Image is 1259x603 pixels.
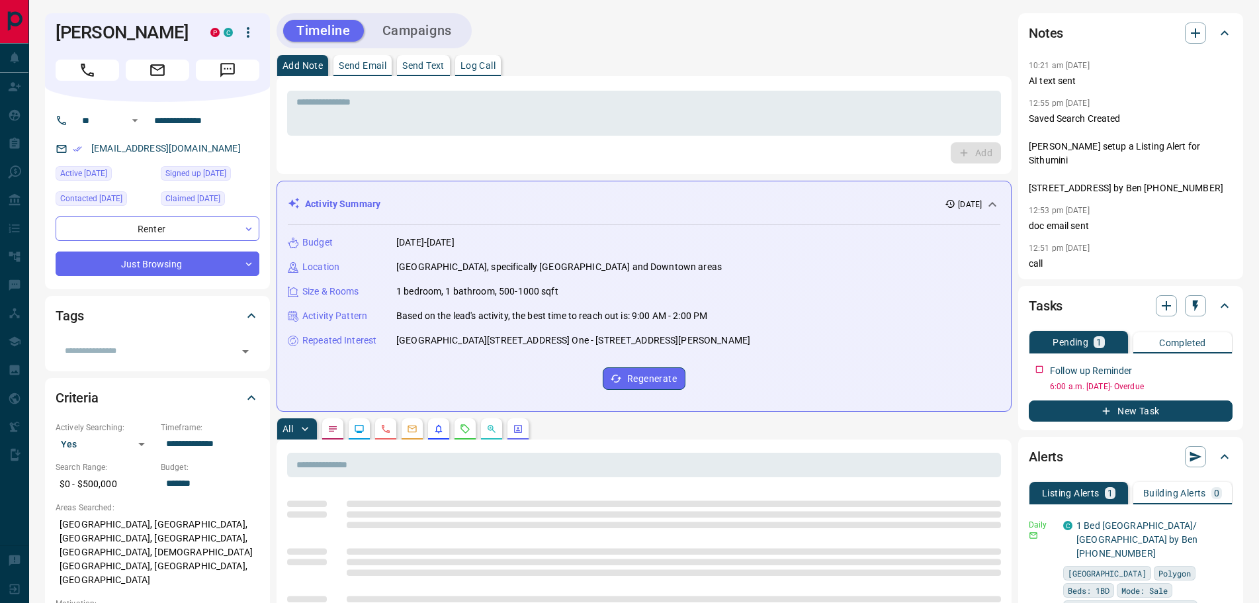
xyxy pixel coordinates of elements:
p: Based on the lead's activity, the best time to reach out is: 9:00 AM - 2:00 PM [396,309,707,323]
p: Repeated Interest [302,334,376,348]
h2: Alerts [1029,446,1063,467]
p: [GEOGRAPHIC_DATA], [GEOGRAPHIC_DATA], [GEOGRAPHIC_DATA], [GEOGRAPHIC_DATA], [GEOGRAPHIC_DATA], [D... [56,514,259,591]
span: Beds: 1BD [1068,584,1109,597]
p: [DATE] [958,199,982,210]
p: Size & Rooms [302,285,359,299]
div: Notes [1029,17,1233,49]
p: Search Range: [56,461,154,473]
p: [GEOGRAPHIC_DATA][STREET_ADDRESS] One - [STREET_ADDRESS][PERSON_NAME] [396,334,750,348]
span: Email [126,60,189,81]
p: 0 [1214,488,1219,498]
span: Signed up [DATE] [165,167,226,180]
a: [EMAIL_ADDRESS][DOMAIN_NAME] [91,143,241,154]
span: Message [196,60,259,81]
div: Fri Apr 18 2025 [56,166,154,185]
p: Activity Summary [305,197,380,211]
svg: Opportunities [486,424,497,434]
div: Activity Summary[DATE] [288,192,1000,216]
svg: Listing Alerts [433,424,444,434]
button: Timeline [283,20,364,42]
p: call [1029,257,1233,271]
p: Completed [1159,338,1206,348]
p: [DATE]-[DATE] [396,236,455,250]
div: Alerts [1029,441,1233,473]
svg: Agent Actions [513,424,523,434]
p: Timeframe: [161,422,259,434]
div: property.ca [210,28,220,37]
p: Daily [1029,519,1055,531]
h2: Notes [1029,23,1063,44]
div: condos.ca [1063,521,1072,530]
svg: Emails [407,424,417,434]
h2: Tasks [1029,295,1063,316]
svg: Calls [380,424,391,434]
div: Tags [56,300,259,332]
span: Active [DATE] [60,167,107,180]
p: Budget: [161,461,259,473]
svg: Email Verified [73,144,82,154]
p: Location [302,260,339,274]
p: Actively Searching: [56,422,154,434]
p: Saved Search Created [PERSON_NAME] setup a Listing Alert for Sithumini [STREET_ADDRESS] by Ben [P... [1029,112,1233,195]
p: 10:21 am [DATE] [1029,61,1090,70]
h2: Criteria [56,387,99,408]
p: Send Email [339,61,386,70]
span: Polygon [1158,567,1191,580]
a: 1 Bed [GEOGRAPHIC_DATA]/ [GEOGRAPHIC_DATA] by Ben [PHONE_NUMBER] [1076,520,1197,559]
span: Mode: Sale [1121,584,1168,597]
div: Criteria [56,382,259,414]
p: Add Note [282,61,323,70]
svg: Email [1029,531,1038,540]
p: Listing Alerts [1042,488,1100,498]
span: [GEOGRAPHIC_DATA] [1068,567,1147,580]
p: 1 [1096,338,1102,347]
span: Claimed [DATE] [165,192,220,205]
span: Call [56,60,119,81]
p: 12:53 pm [DATE] [1029,206,1090,215]
div: Just Browsing [56,252,259,276]
p: 6:00 a.m. [DATE] - Overdue [1050,381,1233,393]
p: Areas Searched: [56,502,259,514]
svg: Requests [460,424,470,434]
p: 12:55 pm [DATE] [1029,99,1090,108]
p: Send Text [402,61,445,70]
p: Pending [1053,338,1088,347]
button: Open [236,342,255,361]
h1: [PERSON_NAME] [56,22,191,43]
p: 1 [1107,488,1113,498]
div: Tasks [1029,290,1233,322]
svg: Notes [327,424,338,434]
div: Wed Jul 03 2024 [161,166,259,185]
p: [GEOGRAPHIC_DATA], specifically [GEOGRAPHIC_DATA] and Downtown areas [396,260,722,274]
div: Wed May 14 2025 [56,191,154,210]
p: Building Alerts [1143,488,1206,498]
h2: Tags [56,305,83,326]
p: AI text sent [1029,74,1233,88]
button: New Task [1029,400,1233,422]
p: 1 bedroom, 1 bathroom, 500-1000 sqft [396,285,558,299]
div: Renter [56,216,259,241]
svg: Lead Browsing Activity [354,424,365,434]
button: Campaigns [369,20,465,42]
div: Yes [56,434,154,455]
p: Activity Pattern [302,309,367,323]
div: Mon Apr 14 2025 [161,191,259,210]
p: Follow up Reminder [1050,364,1132,378]
span: Contacted [DATE] [60,192,122,205]
p: doc email sent [1029,219,1233,233]
p: All [282,424,293,434]
div: condos.ca [224,28,233,37]
p: Budget [302,236,333,250]
button: Open [127,113,143,128]
p: Log Call [460,61,496,70]
p: 12:51 pm [DATE] [1029,244,1090,253]
p: $0 - $500,000 [56,473,154,495]
button: Regenerate [603,367,685,390]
